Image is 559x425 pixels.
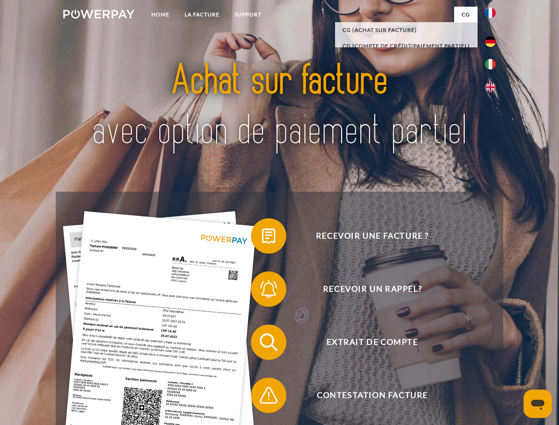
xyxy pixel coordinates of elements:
[485,36,496,47] img: de
[227,7,269,23] a: Support
[85,42,474,170] img: title-powerpay_fr.svg
[251,325,481,360] button: Extrait de compte
[335,38,478,54] a: CG (Compte de crédit/paiement partiel)
[454,7,478,23] a: CG
[177,7,227,23] a: LA FACTURE
[258,384,280,406] img: qb_warning.svg
[251,271,481,307] button: Recevoir un rappel?
[264,218,481,254] span: Recevoir une facture ?
[335,22,478,38] a: CG (achat sur facture)
[258,225,280,247] img: qb_bill.svg
[251,218,481,254] button: Recevoir une facture ?
[144,7,177,23] a: Home
[264,378,481,413] span: Contestation Facture
[258,331,280,353] img: qb_search.svg
[264,325,481,360] span: Extrait de compte
[485,8,496,18] img: fr
[63,10,135,19] img: logo-powerpay-white.svg
[258,278,280,300] img: qb_bell.svg
[251,378,481,413] button: Contestation Facture
[264,271,481,307] span: Recevoir un rappel?
[485,82,496,93] img: en
[524,390,552,418] iframe: Bouton de lancement de la fenêtre de messagerie
[485,59,496,70] img: it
